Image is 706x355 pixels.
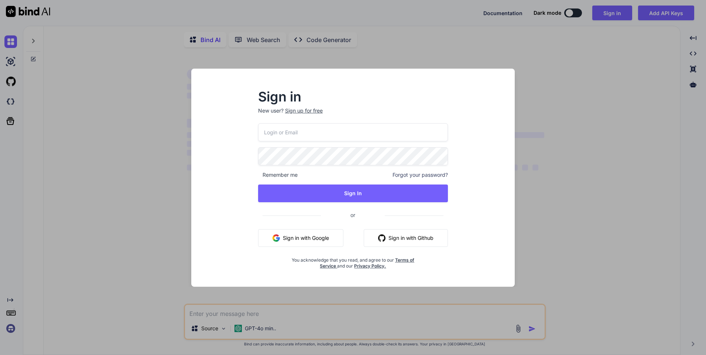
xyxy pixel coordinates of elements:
[320,257,414,269] a: Terms of Service
[378,234,385,242] img: github
[364,229,448,247] button: Sign in with Github
[290,253,417,269] div: You acknowledge that you read, and agree to our and our
[285,107,323,114] div: Sign up for free
[258,229,343,247] button: Sign in with Google
[258,123,448,141] input: Login or Email
[321,206,385,224] span: or
[393,171,448,179] span: Forgot your password?
[258,171,298,179] span: Remember me
[354,263,386,269] a: Privacy Policy.
[258,107,448,123] p: New user?
[273,234,280,242] img: google
[258,185,448,202] button: Sign In
[258,91,448,103] h2: Sign in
